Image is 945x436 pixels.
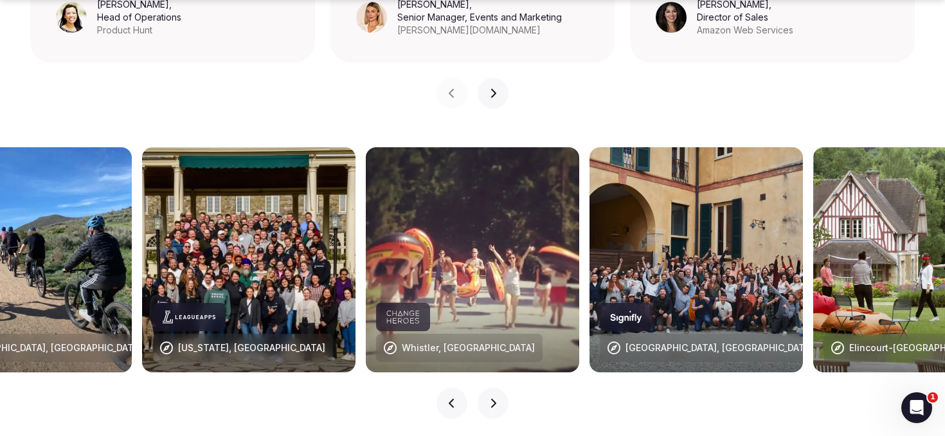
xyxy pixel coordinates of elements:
[928,392,938,403] span: 1
[97,11,181,24] div: Head of Operations
[397,11,562,24] div: Senior Manager, Events and Marketing
[901,392,932,423] iframe: Intercom live chat
[625,341,813,354] div: [GEOGRAPHIC_DATA], [GEOGRAPHIC_DATA]
[589,147,803,372] img: Alentejo, Portugal
[178,341,325,354] div: [US_STATE], [GEOGRAPHIC_DATA]
[142,147,355,372] img: New York, USA
[97,24,181,37] div: Product Hunt
[397,24,562,37] div: [PERSON_NAME][DOMAIN_NAME]
[366,147,579,372] img: Whistler, Canada
[697,24,793,37] div: Amazon Web Services
[56,2,87,33] img: Leeann Trang
[656,2,687,33] img: Sonia Singh
[163,311,215,323] svg: LeagueApps company logo
[610,311,642,323] svg: Signify company logo
[697,11,793,24] div: Director of Sales
[356,2,387,33] img: Triana Jewell-Lujan
[402,341,535,354] div: Whistler, [GEOGRAPHIC_DATA]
